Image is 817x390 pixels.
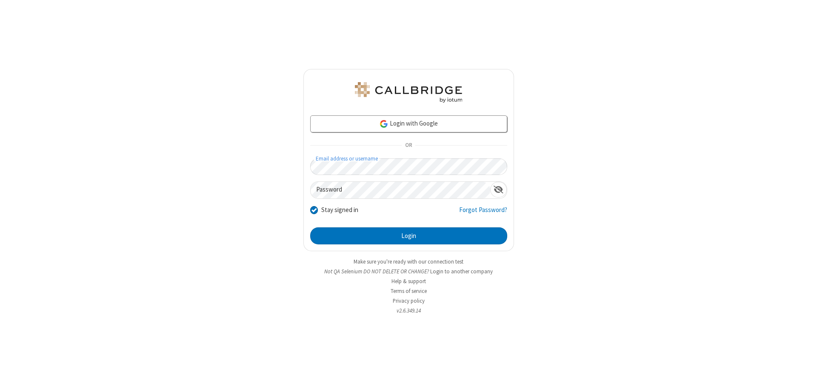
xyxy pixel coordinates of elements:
li: v2.6.349.14 [303,307,514,315]
img: QA Selenium DO NOT DELETE OR CHANGE [353,82,464,103]
input: Email address or username [310,158,507,175]
button: Login to another company [430,267,493,275]
img: google-icon.png [379,119,389,129]
input: Password [311,182,490,198]
a: Terms of service [391,287,427,295]
a: Make sure you're ready with our connection test [354,258,463,265]
div: Show password [490,182,507,198]
a: Login with Google [310,115,507,132]
a: Help & support [391,278,426,285]
a: Forgot Password? [459,205,507,221]
li: Not QA Selenium DO NOT DELETE OR CHANGE? [303,267,514,275]
label: Stay signed in [321,205,358,215]
a: Privacy policy [393,297,425,304]
button: Login [310,227,507,244]
iframe: Chat [796,368,811,384]
span: OR [402,140,415,152]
